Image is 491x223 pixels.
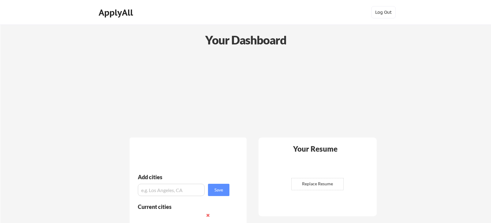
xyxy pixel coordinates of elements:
div: Your Resume [285,145,346,153]
div: ApplyAll [99,7,135,18]
button: Save [208,184,229,196]
div: Your Dashboard [1,31,491,49]
div: Add cities [138,174,231,180]
button: Log Out [371,6,396,18]
div: Current cities [138,204,223,210]
input: e.g. Los Angeles, CA [138,184,205,196]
